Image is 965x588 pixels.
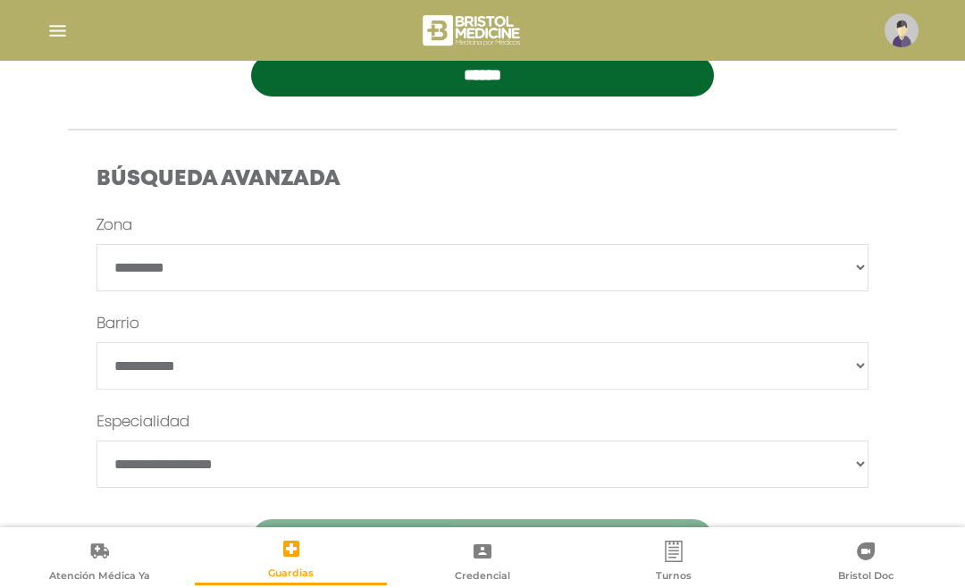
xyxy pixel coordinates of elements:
span: Atención Médica Ya [49,569,150,585]
span: Guardias [268,567,314,583]
img: bristol-medicine-blanco.png [420,9,526,52]
span: Turnos [656,569,692,585]
img: profile-placeholder.svg [885,13,919,47]
a: Bristol Doc [770,540,961,585]
label: Zona [96,215,132,237]
img: Cober_menu-lines-white.svg [46,20,69,42]
h4: Búsqueda Avanzada [96,167,868,193]
a: Credencial [387,540,578,585]
label: Especialidad [96,412,189,433]
span: Bristol Doc [838,569,894,585]
a: Atención Médica Ya [4,540,195,585]
a: Guardias [195,537,386,585]
span: Credencial [455,569,510,585]
label: Barrio [96,314,139,335]
a: Turnos [578,540,769,585]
